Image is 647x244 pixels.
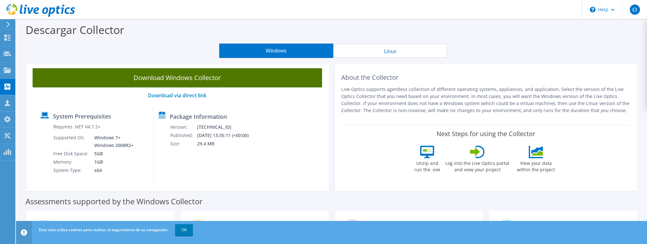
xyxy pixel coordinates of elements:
[89,150,135,158] td: 5GB
[53,158,89,166] td: Memory:
[412,158,442,173] label: Unzip and run the .exe
[26,198,203,205] label: Assessments supported by the Windows Collector
[53,166,89,175] td: System Type:
[89,134,135,150] td: Windows 7+ Windows 2008R2+
[148,92,206,99] a: Download via direct link
[53,124,100,130] label: Requires .NET V4.7.2+
[53,150,89,158] td: Free Disk Space:
[341,74,631,81] h2: About the Collector
[33,68,322,87] a: Download Windows Collector
[170,123,197,131] td: Version:
[436,130,535,138] label: Next Steps for using the Collector
[89,158,135,166] td: 1GB
[513,158,559,173] label: View your data within the project
[630,4,640,15] span: CI
[219,44,333,58] button: Windows
[197,123,257,131] td: [TECHNICAL_ID]
[170,131,197,140] td: Published:
[197,140,257,148] td: 29.4 MB
[26,22,124,37] label: Descargar Collector
[170,140,197,148] td: Size:
[53,113,111,119] label: System Prerequisites
[175,224,193,236] a: OK
[341,86,631,114] p: Live Optics supports agentless collection of different operating systems, appliances, and applica...
[170,113,227,120] label: Package Information
[197,131,257,140] td: [DATE] 13:35:11 (+00:00)
[53,134,89,150] td: Supported OS:
[590,7,596,12] svg: \n
[333,44,447,58] button: Linux
[39,227,168,232] span: Este sitio utiliza cookies para realizar el seguimiento de su navegación.
[89,166,135,175] td: x64
[445,158,510,173] label: Log into the Live Optics portal and view your project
